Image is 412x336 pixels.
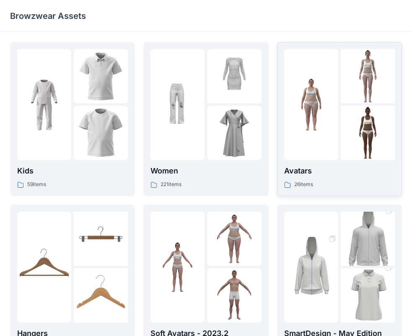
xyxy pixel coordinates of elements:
p: 59 items [27,180,46,189]
img: folder 1 [17,240,71,294]
img: folder 2 [341,49,395,103]
p: Women [150,165,261,177]
p: 26 items [294,180,313,189]
p: Avatars [284,165,395,177]
img: folder 3 [207,106,261,160]
a: folder 1folder 2folder 3Avatars26items [277,42,402,196]
img: folder 1 [150,78,205,132]
img: folder 1 [284,78,338,132]
img: folder 2 [341,198,395,280]
img: folder 2 [207,212,261,266]
img: folder 1 [150,240,205,294]
p: 221 items [161,180,181,189]
img: folder 2 [74,49,128,103]
a: folder 1folder 2folder 3Women221items [143,42,268,196]
img: folder 3 [74,106,128,160]
img: folder 1 [284,226,338,308]
p: Kids [17,165,128,177]
a: folder 1folder 2folder 3Kids59items [10,42,135,196]
img: folder 3 [74,268,128,323]
img: folder 1 [17,78,71,132]
img: folder 3 [341,106,395,160]
img: folder 3 [207,268,261,323]
img: folder 2 [207,49,261,103]
img: folder 2 [74,212,128,266]
p: Browzwear Assets [10,10,86,22]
